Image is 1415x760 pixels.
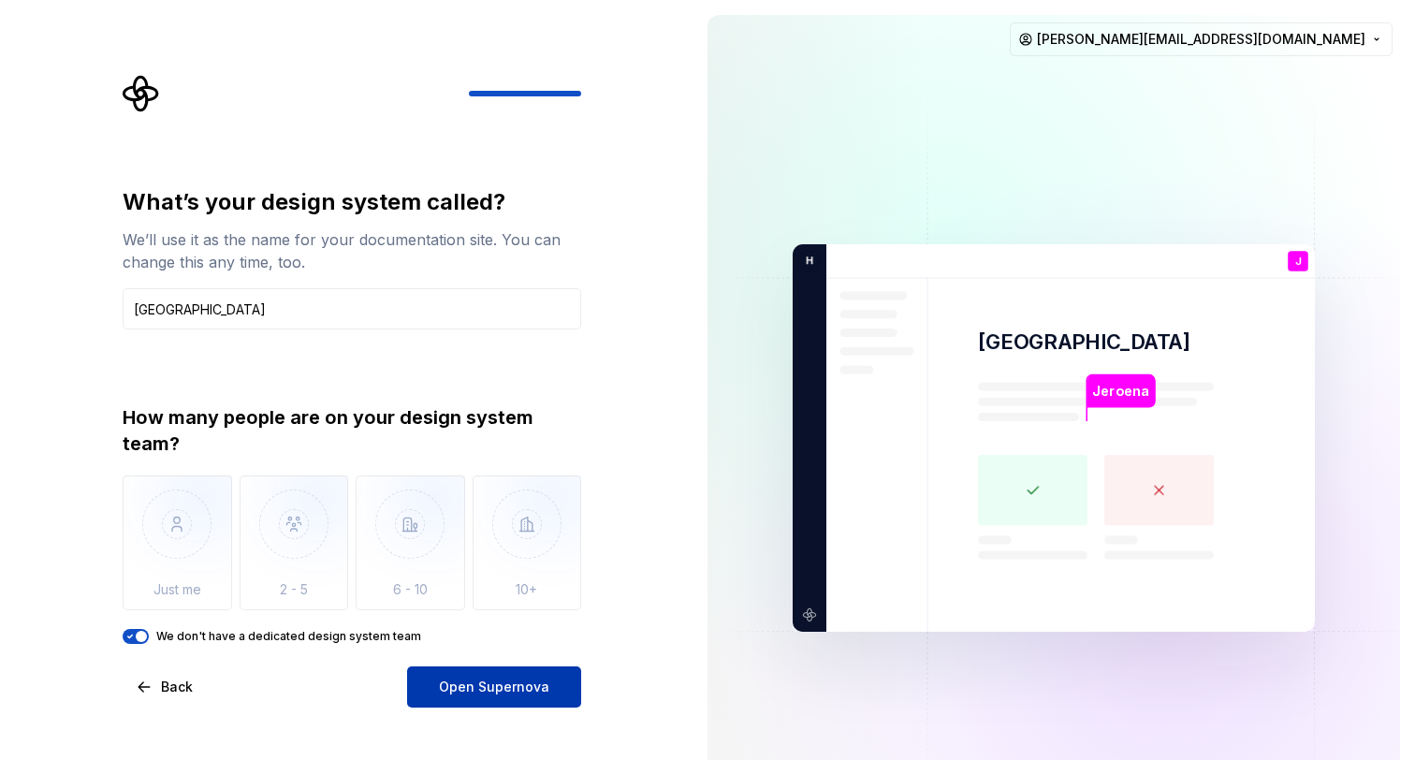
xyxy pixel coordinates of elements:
p: J [1295,256,1301,267]
label: We don't have a dedicated design system team [156,629,421,644]
div: We’ll use it as the name for your documentation site. You can change this any time, too. [123,228,581,273]
button: [PERSON_NAME][EMAIL_ADDRESS][DOMAIN_NAME] [1010,22,1393,56]
p: [GEOGRAPHIC_DATA] [978,329,1191,356]
p: H [799,253,813,270]
svg: Supernova Logo [123,75,160,112]
p: Jeroena [1092,381,1148,402]
button: Open Supernova [407,666,581,708]
div: How many people are on your design system team? [123,404,581,457]
span: Open Supernova [439,678,549,696]
input: Design system name [123,288,581,329]
span: Back [161,678,193,696]
span: [PERSON_NAME][EMAIL_ADDRESS][DOMAIN_NAME] [1037,30,1365,49]
button: Back [123,666,209,708]
div: What’s your design system called? [123,187,581,217]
